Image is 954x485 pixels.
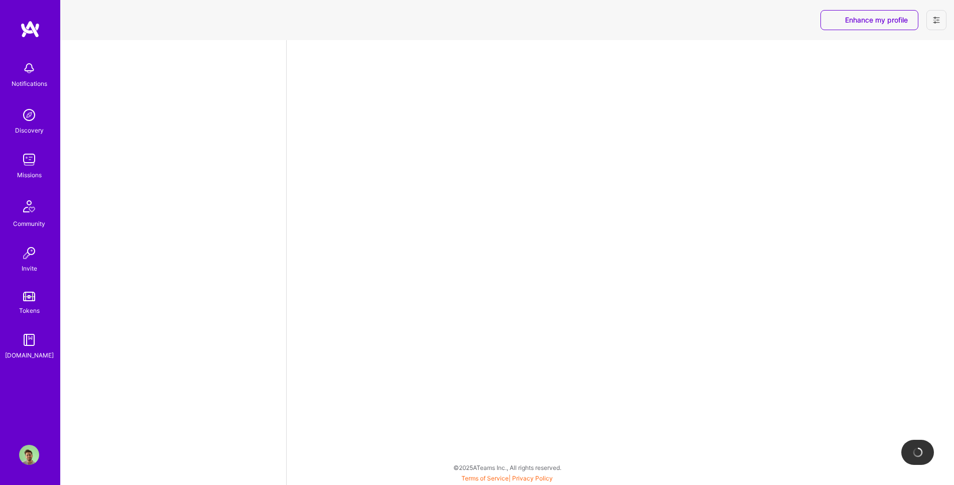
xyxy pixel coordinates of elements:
[19,243,39,263] img: Invite
[820,10,918,30] button: Enhance my profile
[831,15,908,25] span: Enhance my profile
[19,58,39,78] img: bell
[512,474,553,482] a: Privacy Policy
[19,105,39,125] img: discovery
[831,17,839,25] i: icon SuggestedTeams
[19,445,39,465] img: User Avatar
[60,455,954,480] div: © 2025 ATeams Inc., All rights reserved.
[17,194,41,218] img: Community
[5,350,54,360] div: [DOMAIN_NAME]
[19,305,40,316] div: Tokens
[22,263,37,274] div: Invite
[912,447,923,458] img: loading
[15,125,44,136] div: Discovery
[461,474,553,482] span: |
[20,20,40,38] img: logo
[13,218,45,229] div: Community
[19,150,39,170] img: teamwork
[17,170,42,180] div: Missions
[12,78,47,89] div: Notifications
[19,330,39,350] img: guide book
[461,474,509,482] a: Terms of Service
[17,445,42,465] a: User Avatar
[23,292,35,301] img: tokens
